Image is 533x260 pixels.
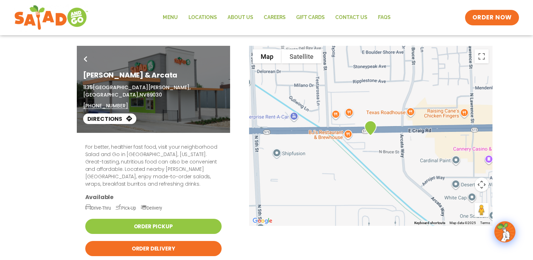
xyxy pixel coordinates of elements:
h1: [PERSON_NAME] & Arcata [83,70,224,80]
p: For better, healthier fast food, visit your neighborhood Salad and Go in [GEOGRAPHIC_DATA], [US_S... [85,143,222,188]
a: FAQs [372,10,396,26]
button: Drag Pegman onto the map to open Street View [475,203,489,217]
a: Order Delivery [85,241,222,256]
a: Directions [83,113,136,124]
a: GIFT CARDS [291,10,330,26]
a: Contact Us [330,10,372,26]
a: About Us [222,10,258,26]
a: Locations [183,10,222,26]
a: Terms (opens in new tab) [480,221,490,225]
span: 1135 [83,84,93,91]
span: Pick-Up [116,205,136,211]
a: Menu [157,10,183,26]
span: Delivery [141,205,162,211]
span: ORDER NOW [472,13,512,22]
span: NV [140,91,147,98]
h3: Available [85,193,222,201]
a: [PHONE_NUMBER] [83,102,128,110]
img: new-SAG-logo-768×292 [14,4,88,32]
span: [GEOGRAPHIC_DATA], [83,91,140,98]
span: 89030 [147,91,162,98]
nav: Menu [157,10,396,26]
a: Order Pickup [85,219,222,234]
img: wpChatIcon [495,222,515,242]
a: Careers [258,10,291,26]
button: Map camera controls [475,178,489,192]
a: ORDER NOW [465,10,519,25]
span: Drive-Thru [85,205,111,211]
span: Map data ©2025 [450,221,476,225]
span: [GEOGRAPHIC_DATA][PERSON_NAME], [93,84,191,91]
